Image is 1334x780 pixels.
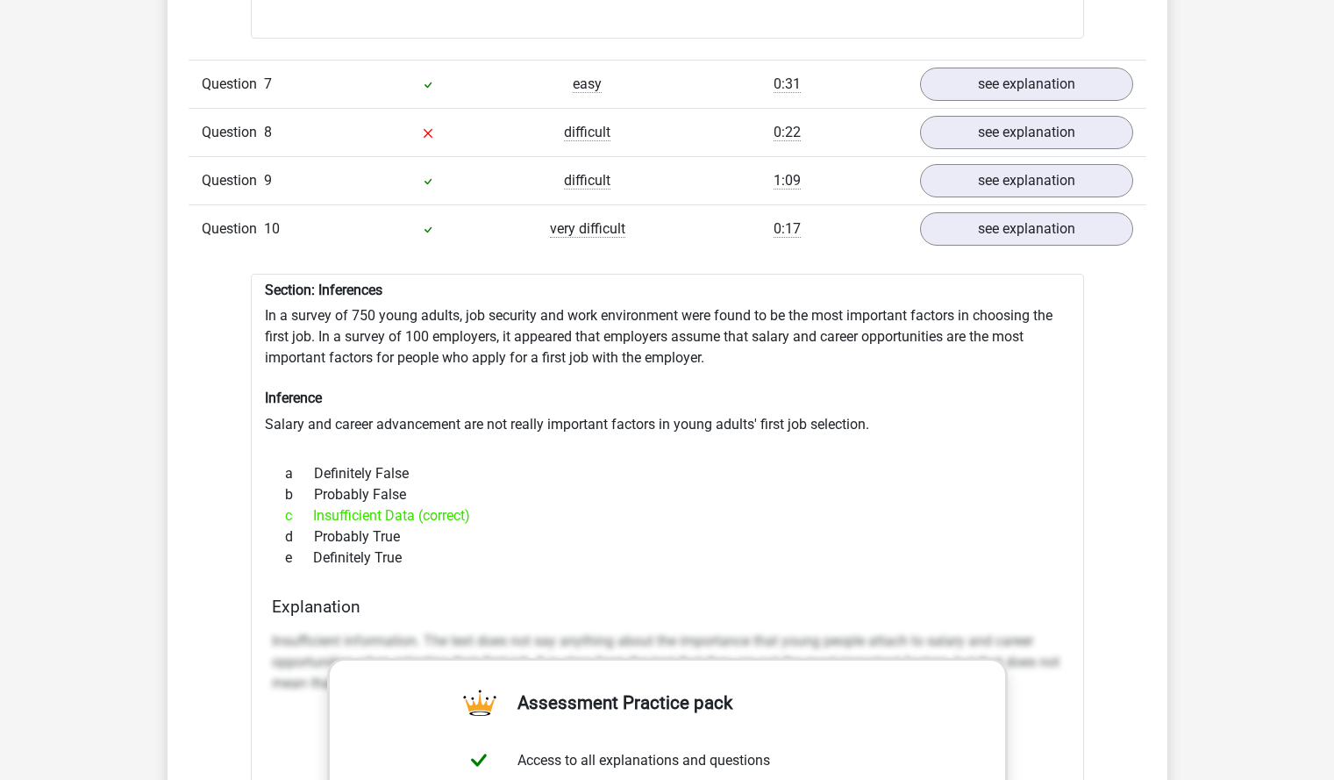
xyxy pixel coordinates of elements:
[573,75,602,93] span: easy
[265,390,1070,406] h6: Inference
[272,484,1063,505] div: Probably False
[264,172,272,189] span: 9
[285,505,313,526] span: c
[264,220,280,237] span: 10
[920,212,1133,246] a: see explanation
[202,170,264,191] span: Question
[774,124,801,141] span: 0:22
[564,124,610,141] span: difficult
[564,172,610,190] span: difficult
[285,484,314,505] span: b
[272,505,1063,526] div: Insufficient Data (correct)
[264,75,272,92] span: 7
[285,547,313,569] span: e
[285,526,314,547] span: d
[202,122,264,143] span: Question
[202,74,264,95] span: Question
[264,124,272,140] span: 8
[550,220,625,238] span: very difficult
[920,68,1133,101] a: see explanation
[272,463,1063,484] div: Definitely False
[272,597,1063,617] h4: Explanation
[285,463,314,484] span: a
[272,631,1063,694] p: Insufficient information. The text does not say anything about the importance that young people a...
[202,218,264,240] span: Question
[774,172,801,190] span: 1:09
[265,282,1070,298] h6: Section: Inferences
[272,526,1063,547] div: Probably True
[920,116,1133,149] a: see explanation
[774,75,801,93] span: 0:31
[920,164,1133,197] a: see explanation
[272,547,1063,569] div: Definitely True
[774,220,801,238] span: 0:17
